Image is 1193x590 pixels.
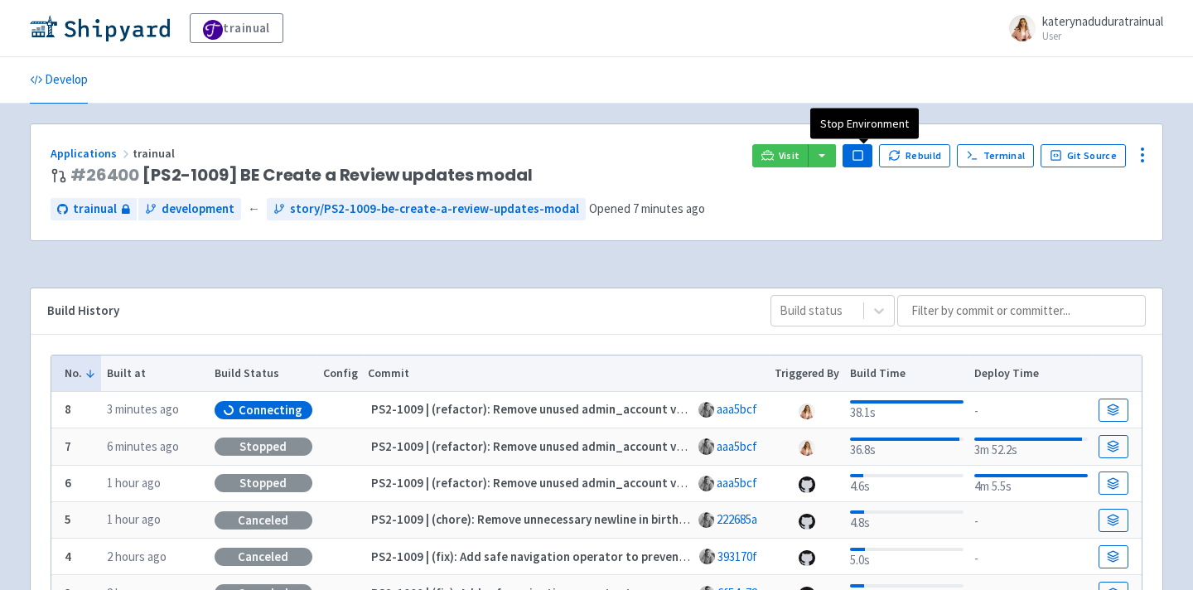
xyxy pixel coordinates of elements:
[1042,31,1163,41] small: User
[633,201,705,216] time: 7 minutes ago
[248,200,260,219] span: ←
[968,355,1093,392] th: Deploy Time
[371,401,922,417] strong: PS2-1009 | (refactor): Remove unused admin_account variable in [PERSON_NAME] user updates spec
[70,166,533,185] span: [PS2-1009] BE Create a Review updates modal
[850,471,964,496] div: 4.6s
[65,365,96,382] button: No.
[1042,13,1163,29] span: katerynaduduratrainual
[770,355,845,392] th: Triggered By
[30,15,170,41] img: Shipyard logo
[1099,509,1128,532] a: Build Details
[999,15,1163,41] a: katerynaduduratrainual User
[107,438,179,454] time: 6 minutes ago
[371,475,922,491] strong: PS2-1009 | (refactor): Remove unused admin_account variable in [PERSON_NAME] user updates spec
[1099,435,1128,458] a: Build Details
[717,475,757,491] a: aaa5bcf
[974,434,1088,460] div: 3m 52.2s
[752,144,809,167] a: Visit
[190,13,283,43] a: trainual
[215,438,312,456] div: Stopped
[843,144,872,167] button: Pause
[371,549,952,564] strong: PS2-1009 | (fix): Add safe navigation operator to prevent nil errors when accessing user profile ...
[101,355,209,392] th: Built at
[267,198,586,220] a: story/PS2-1009-be-create-a-review-updates-modal
[974,509,1088,531] div: -
[850,397,964,423] div: 38.1s
[974,546,1088,568] div: -
[162,200,234,219] span: development
[215,548,312,566] div: Canceled
[70,163,139,186] a: #26400
[65,475,71,491] b: 6
[65,549,71,564] b: 4
[844,355,968,392] th: Build Time
[1041,144,1126,167] a: Git Source
[717,438,757,454] a: aaa5bcf
[879,144,950,167] button: Rebuild
[209,355,317,392] th: Build Status
[974,399,1088,421] div: -
[138,198,241,220] a: development
[371,511,823,527] strong: PS2-1009 | (chore): Remove unnecessary newline in birthday date formatting logic
[51,198,137,220] a: trainual
[107,475,161,491] time: 1 hour ago
[371,438,922,454] strong: PS2-1009 | (refactor): Remove unused admin_account variable in [PERSON_NAME] user updates spec
[317,355,363,392] th: Config
[897,295,1146,326] input: Filter by commit or committer...
[363,355,770,392] th: Commit
[1099,472,1128,495] a: Build Details
[1099,399,1128,422] a: Build Details
[107,401,179,417] time: 3 minutes ago
[215,511,312,530] div: Canceled
[215,474,312,492] div: Stopped
[1099,545,1128,568] a: Build Details
[65,401,71,417] b: 8
[717,549,757,564] a: 393170f
[133,146,177,161] span: trainual
[239,402,302,418] span: Connecting
[65,438,71,454] b: 7
[957,144,1034,167] a: Terminal
[290,200,579,219] span: story/PS2-1009-be-create-a-review-updates-modal
[73,200,117,219] span: trainual
[589,201,705,216] span: Opened
[65,511,71,527] b: 5
[30,57,88,104] a: Develop
[779,149,800,162] span: Visit
[107,549,167,564] time: 2 hours ago
[850,434,964,460] div: 36.8s
[850,507,964,533] div: 4.8s
[717,511,757,527] a: 222685a
[51,146,133,161] a: Applications
[974,471,1088,496] div: 4m 5.5s
[107,511,161,527] time: 1 hour ago
[850,544,964,570] div: 5.0s
[717,401,757,417] a: aaa5bcf
[47,302,744,321] div: Build History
